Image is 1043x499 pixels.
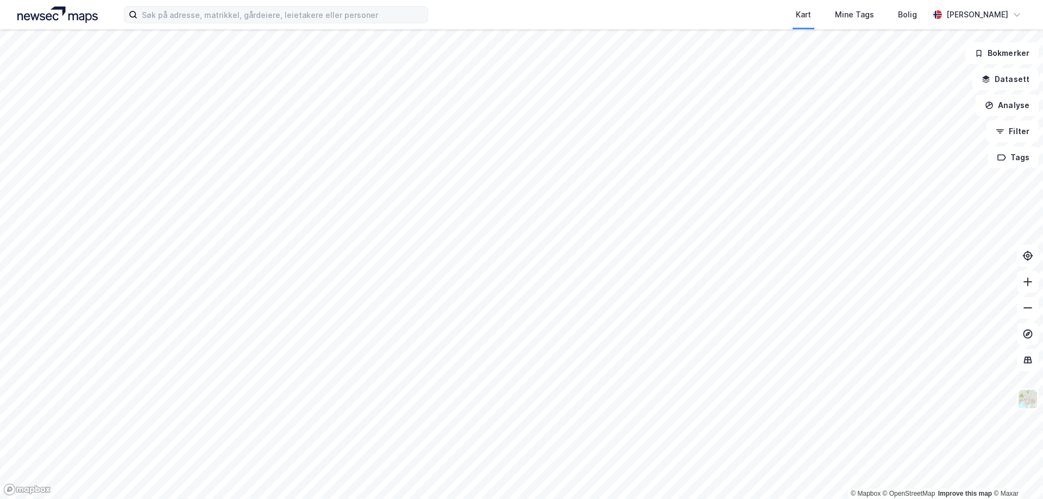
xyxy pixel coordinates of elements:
div: Kart [796,8,811,21]
div: [PERSON_NAME] [946,8,1008,21]
div: Bolig [898,8,917,21]
iframe: Chat Widget [989,447,1043,499]
div: Mine Tags [835,8,874,21]
img: logo.a4113a55bc3d86da70a041830d287a7e.svg [17,7,98,23]
input: Søk på adresse, matrikkel, gårdeiere, leietakere eller personer [137,7,428,23]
